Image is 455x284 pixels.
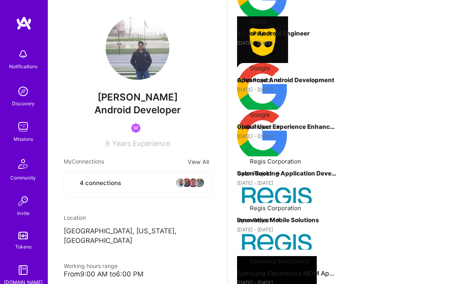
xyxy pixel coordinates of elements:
img: Invite [15,193,31,209]
button: Open Project [237,122,281,131]
div: Regis Corporation [250,157,301,166]
img: logo [16,16,32,30]
div: [DATE] - [DATE] [237,85,337,94]
img: teamwork [15,119,31,135]
span: [PERSON_NAME] [64,91,211,103]
img: arrow-right [275,217,281,223]
button: 4 connectionsavataravataravataravatar [64,171,211,197]
img: avatar [188,178,198,187]
h4: Salon Booking Application Development [237,168,337,179]
div: Community [10,174,36,182]
span: My Connections [64,157,104,166]
p: [GEOGRAPHIC_DATA], [US_STATE], [GEOGRAPHIC_DATA] [64,227,211,246]
div: Missions [14,135,33,143]
h4: Innovative Mobile Solutions [237,215,337,225]
div: Samsung Electronics [250,257,309,265]
img: Been on Mission [131,123,141,133]
div: Google [250,110,270,119]
img: avatar [182,178,192,187]
div: Google [250,64,270,72]
img: discovery [15,83,31,99]
img: bell [15,46,31,62]
img: Community [14,154,33,174]
div: Notifications [9,62,37,71]
img: tokens [18,232,28,239]
img: arrow-right [275,30,281,37]
i: icon Collaborator [71,180,76,186]
button: Open Project [237,29,281,37]
button: Open Project [237,76,281,84]
img: Company logo [237,110,287,161]
div: Grindr [250,17,268,26]
div: Invite [17,209,29,217]
img: arrow-right [275,124,281,130]
div: Location [64,213,211,222]
span: Android Developer [94,104,181,116]
h4: Global User Experience Enhancement for Android Apps [237,122,337,132]
div: [DATE] - [DATE] [237,179,337,187]
h4: Senior Android Engineer [237,28,337,39]
img: arrow-right [275,170,281,177]
h4: Samsung Electronics MDM Application Development [237,268,337,278]
img: Company logo [237,16,288,67]
img: User Avatar [106,16,169,80]
span: 4 connections [80,179,121,187]
img: guide book [15,262,31,278]
img: Company logo [237,156,317,236]
img: arrow-right [275,77,281,83]
img: Company logo [237,63,287,114]
button: Open Project [237,169,281,177]
button: View All [185,157,211,166]
div: [DATE] - [DATE] [237,39,337,47]
div: Discovery [12,99,35,108]
img: Company logo [237,203,317,283]
div: From 9:00 AM to 6:00 PM [64,270,211,278]
h4: Advanced Android Development [237,75,337,85]
span: Working hours range [64,262,118,269]
img: avatar [195,178,204,187]
div: Regis Corporation [250,204,301,212]
button: Open Project [237,216,281,224]
div: Tokens [15,243,31,251]
img: avatar [176,178,185,187]
div: [DATE] - [DATE] [237,225,337,234]
div: [DATE] - [DATE] [237,132,337,140]
span: Years Experience [112,139,170,148]
span: 9 [105,139,110,148]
